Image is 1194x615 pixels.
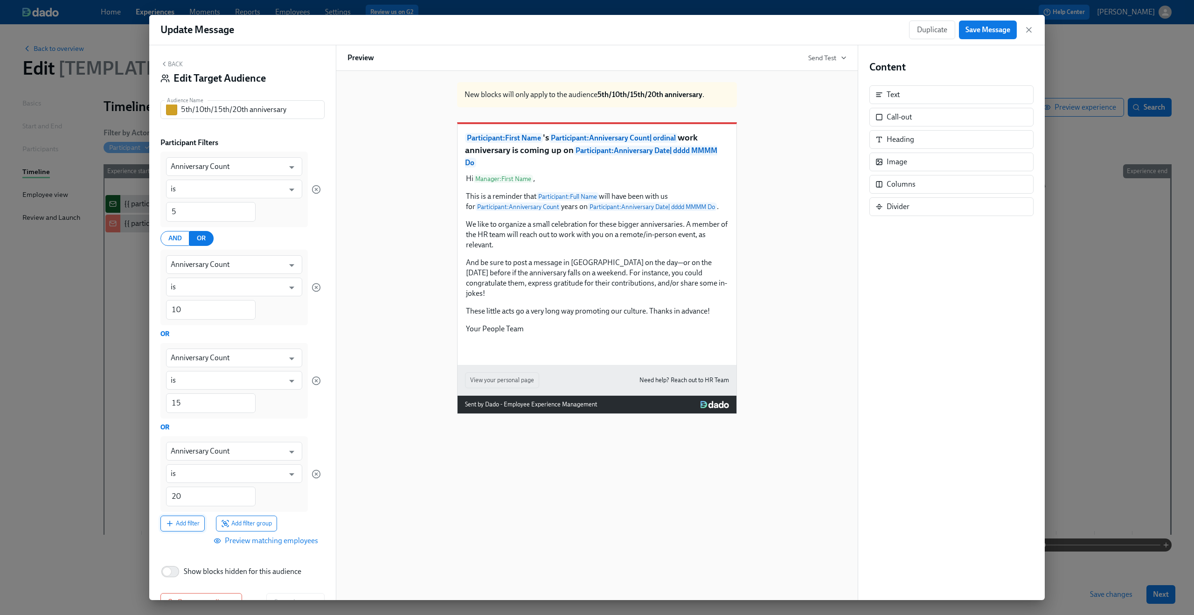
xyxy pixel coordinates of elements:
[701,401,729,408] img: Dado
[917,25,947,35] span: Duplicate
[887,134,914,145] div: Heading
[465,90,704,99] span: New blocks will only apply to the audience .
[285,374,299,388] button: Open
[869,197,1034,216] div: Divider
[470,376,534,385] span: View your personal page
[285,160,299,175] button: Open
[181,100,325,119] input: Enter a name
[887,202,909,212] div: Divider
[887,90,900,100] div: Text
[285,280,299,295] button: Open
[869,60,1034,74] h4: Content
[869,175,1034,194] div: Columns
[869,85,1034,104] div: Text
[285,445,299,459] button: Open
[166,519,200,528] span: Add filter
[639,375,729,385] a: Need help? Reach out to HR Team
[887,157,907,167] div: Image
[465,146,717,168] span: Participant : Anniversary Date | dddd MMMM Do
[285,258,299,273] button: Open
[209,531,325,550] button: Preview matching employees
[221,519,272,528] span: Add filter group
[160,231,190,246] button: AND
[965,25,1010,35] span: Save Message
[189,231,214,246] button: OR
[197,233,206,245] span: OR
[285,351,299,366] button: Open
[168,598,234,607] span: Remove audience
[869,130,1034,149] div: Heading
[465,399,597,410] div: Sent by Dado - Employee Experience Management
[160,23,234,37] h1: Update Message
[160,593,242,612] button: Remove audience
[887,112,912,122] div: Call-out
[465,132,729,169] p: 's work anniversary is coming up on
[285,182,299,197] button: Open
[216,516,277,531] button: Add filter group
[808,53,847,63] button: Send Test
[285,467,299,482] button: Open
[869,153,1034,171] div: Image
[465,133,543,143] span: Participant : First Name
[160,422,321,433] div: OR
[160,60,183,68] button: Back
[465,173,729,335] div: HiManager:First Name, This is a reminder thatParticipant:Full Namewill have been with us forParti...
[160,329,321,339] div: OR
[549,133,678,143] span: Participant : Anniversary Count | ordinal
[869,108,1034,126] div: Call-out
[174,71,266,85] h4: Edit Target Audience
[347,53,374,63] h6: Preview
[887,179,916,189] div: Columns
[168,233,182,245] span: AND
[160,516,205,531] button: Add filter
[184,566,301,577] span: Show blocks hidden for this audience
[215,536,318,545] span: Preview matching employees
[465,372,539,388] button: View your personal page
[160,138,218,148] label: Participant Filters
[959,21,1017,39] button: Save Message
[597,90,702,99] strong: 5th/10th/15th/20th anniversary
[909,21,955,39] button: Duplicate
